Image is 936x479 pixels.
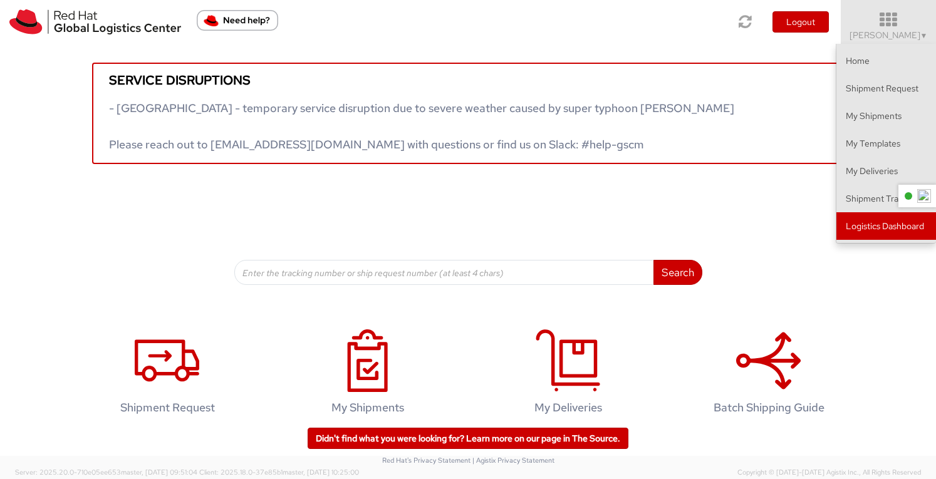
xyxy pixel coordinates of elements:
[121,468,197,476] span: master, [DATE] 09:51:04
[92,63,844,164] a: Service disruptions - [GEOGRAPHIC_DATA] - temporary service disruption due to severe weather caus...
[737,468,921,478] span: Copyright © [DATE]-[DATE] Agistix Inc., All Rights Reserved
[487,401,649,414] h4: My Deliveries
[283,468,359,476] span: master, [DATE] 10:25:00
[109,73,827,87] h5: Service disruptions
[836,102,936,130] a: My Shipments
[234,260,654,285] input: Enter the tracking number or ship request number (at least 4 chars)
[308,428,628,449] a: Didn't find what you were looking for? Learn more on our page in The Source.
[15,468,197,476] span: Server: 2025.20.0-710e05ee653
[474,316,662,433] a: My Deliveries
[382,456,471,465] a: Red Hat's Privacy Statement
[688,401,850,414] h4: Batch Shipping Guide
[920,31,928,41] span: ▼
[86,401,248,414] h4: Shipment Request
[472,456,554,465] a: | Agistix Privacy Statement
[836,212,936,240] a: Logistics Dashboard
[274,316,462,433] a: My Shipments
[109,101,734,152] span: - [GEOGRAPHIC_DATA] - temporary service disruption due to severe weather caused by super typhoon ...
[836,130,936,157] a: My Templates
[9,9,181,34] img: rh-logistics-00dfa346123c4ec078e1.svg
[836,157,936,185] a: My Deliveries
[73,316,261,433] a: Shipment Request
[772,11,829,33] button: Logout
[199,468,359,476] span: Client: 2025.18.0-37e85b1
[836,47,936,75] a: Home
[836,75,936,102] a: Shipment Request
[197,10,278,31] button: Need help?
[287,401,449,414] h4: My Shipments
[653,260,702,285] button: Search
[836,185,936,212] a: Shipment Tracking
[675,316,863,433] a: Batch Shipping Guide
[850,29,928,41] span: [PERSON_NAME]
